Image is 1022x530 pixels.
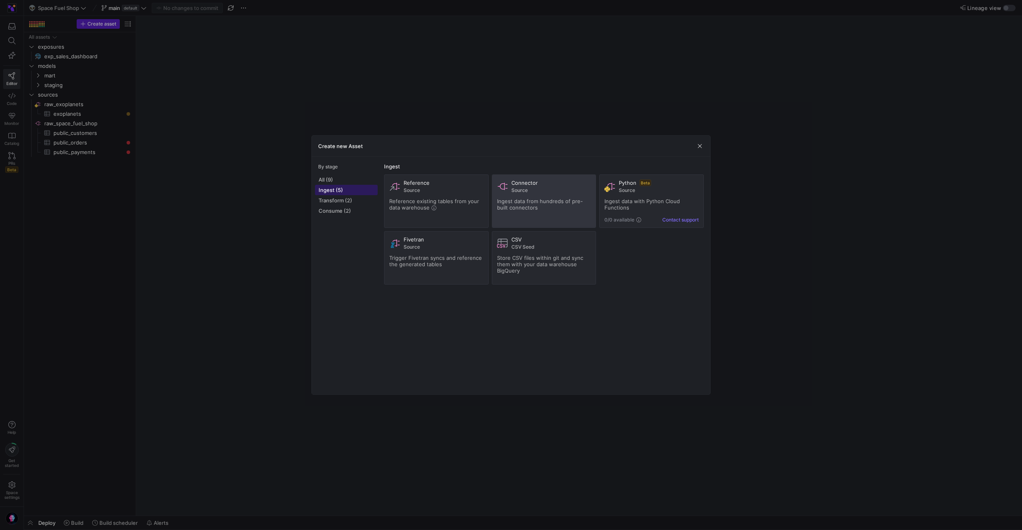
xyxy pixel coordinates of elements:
[404,244,483,250] span: Source
[389,255,482,267] span: Trigger Fivetran syncs and reference the generated tables
[384,174,489,228] button: ReferenceSourceReference existing tables from your data warehouse
[604,217,634,223] span: 0/0 available
[315,174,378,185] button: All (9)
[319,197,374,204] span: Transform (2)
[315,206,378,216] button: Consume (2)
[384,231,489,285] button: FivetranSourceTrigger Fivetran syncs and reference the generated tables
[318,164,378,170] div: By stage
[511,180,538,186] span: Connector
[492,174,596,228] button: ConnectorSourceIngest data from hundreds of pre-built connectors
[319,208,374,214] span: Consume (2)
[404,180,430,186] span: Reference
[492,231,596,285] button: CSVCSV SeedStore CSV files within git and sync them with your data warehouse BigQuery
[315,185,378,195] button: Ingest (5)
[318,143,363,149] h3: Create new Asset
[389,198,479,211] span: Reference existing tables from your data warehouse
[640,180,651,186] span: Beta
[497,198,583,211] span: Ingest data from hundreds of pre-built connectors
[604,198,680,211] span: Ingest data with Python Cloud Functions
[511,236,522,243] span: CSV
[511,244,591,250] span: CSV Seed
[599,174,704,228] button: PythonBetaSourceIngest data with Python Cloud Functions0/0 availableContact support
[404,188,483,193] span: Source
[319,187,374,193] span: Ingest (5)
[511,188,591,193] span: Source
[319,176,374,183] span: All (9)
[315,195,378,206] button: Transform (2)
[497,255,583,274] span: Store CSV files within git and sync them with your data warehouse BigQuery
[384,163,704,170] div: Ingest
[662,217,699,223] button: Contact support
[404,236,424,243] span: Fivetran
[619,180,636,186] span: Python
[619,188,699,193] span: Source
